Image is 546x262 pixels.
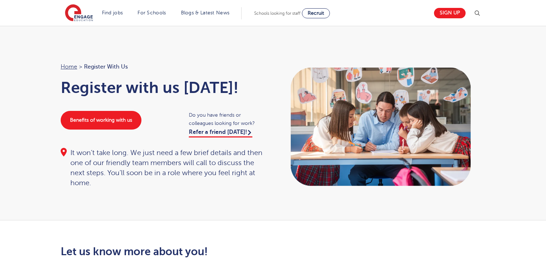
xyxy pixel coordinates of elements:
[302,8,330,18] a: Recruit
[61,148,266,188] div: It won’t take long. We just need a few brief details and then one of our friendly team members wi...
[61,64,77,70] a: Home
[61,245,340,258] h2: Let us know more about you!
[308,10,324,16] span: Recruit
[181,10,230,15] a: Blogs & Latest News
[79,64,82,70] span: >
[102,10,123,15] a: Find jobs
[61,62,266,71] nav: breadcrumb
[61,111,141,130] a: Benefits of working with us
[189,129,252,137] a: Refer a friend [DATE]!
[189,111,266,127] span: Do you have friends or colleagues looking for work?
[65,4,93,22] img: Engage Education
[61,79,266,97] h1: Register with us [DATE]!
[137,10,166,15] a: For Schools
[254,11,300,16] span: Schools looking for staff
[84,62,128,71] span: Register with us
[434,8,466,18] a: Sign up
